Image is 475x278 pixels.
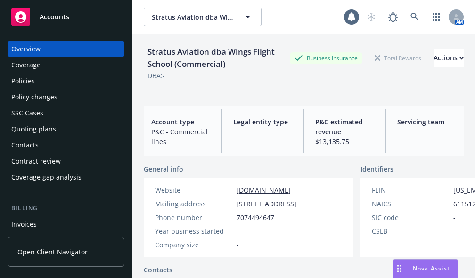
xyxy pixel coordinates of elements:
div: Phone number [155,213,233,222]
span: - [233,135,292,145]
div: Billing [8,204,124,213]
span: [STREET_ADDRESS] [237,199,296,209]
div: Contacts [11,138,39,153]
a: Coverage gap analysis [8,170,124,185]
span: P&C estimated revenue [315,117,374,137]
a: Coverage [8,57,124,73]
span: P&C - Commercial lines [151,127,210,147]
span: Legal entity type [233,117,292,127]
div: Invoices [11,217,37,232]
a: SSC Cases [8,106,124,121]
div: NAICS [372,199,450,209]
a: Start snowing [362,8,381,26]
a: Report a Bug [384,8,402,26]
div: Stratus Aviation dba Wings Flight School (Commercial) [144,46,290,71]
a: Accounts [8,4,124,30]
a: Switch app [427,8,446,26]
span: General info [144,164,183,174]
a: [DOMAIN_NAME] [237,186,291,195]
span: Account type [151,117,210,127]
div: DBA: - [147,71,165,81]
button: Nova Assist [393,259,458,278]
div: Policy changes [11,90,57,105]
div: SIC code [372,213,450,222]
div: SSC Cases [11,106,43,121]
a: Contacts [8,138,124,153]
span: - [453,226,456,236]
button: Actions [434,49,464,67]
span: - [237,226,239,236]
a: Search [405,8,424,26]
a: Overview [8,41,124,57]
div: Mailing address [155,199,233,209]
a: Policies [8,74,124,89]
div: Overview [11,41,41,57]
div: Coverage [11,57,41,73]
a: Contract review [8,154,124,169]
div: Year business started [155,226,233,236]
a: Contacts [144,265,172,275]
span: Accounts [40,13,69,21]
div: Website [155,185,233,195]
span: Stratus Aviation dba Wings Flight School (Commercial) [152,12,233,22]
a: Policy changes [8,90,124,105]
div: Drag to move [393,260,405,278]
div: Business Insurance [290,52,362,64]
span: Nova Assist [413,264,450,272]
a: Quoting plans [8,122,124,137]
div: CSLB [372,226,450,236]
span: - [453,213,456,222]
div: Policies [11,74,35,89]
span: $13,135.75 [315,137,374,147]
div: Coverage gap analysis [11,170,82,185]
span: Servicing team [397,117,456,127]
span: Open Client Navigator [17,247,88,257]
span: Identifiers [360,164,393,174]
div: Quoting plans [11,122,56,137]
span: - [237,240,239,250]
a: Invoices [8,217,124,232]
div: Total Rewards [370,52,426,64]
div: Company size [155,240,233,250]
div: FEIN [372,185,450,195]
button: Stratus Aviation dba Wings Flight School (Commercial) [144,8,262,26]
span: 7074494647 [237,213,274,222]
div: Contract review [11,154,61,169]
